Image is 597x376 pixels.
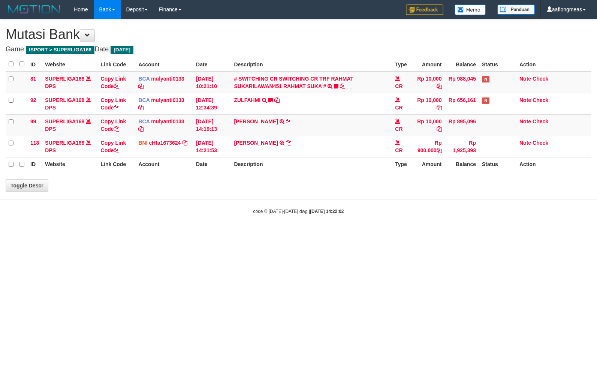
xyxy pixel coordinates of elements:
[30,97,36,103] span: 92
[98,157,136,172] th: Link Code
[231,57,392,72] th: Description
[533,76,548,82] a: Check
[30,76,36,82] span: 81
[411,136,445,157] td: Rp 900,000
[497,4,535,15] img: panduan.png
[533,140,548,146] a: Check
[193,157,231,172] th: Date
[42,136,97,157] td: DPS
[193,93,231,114] td: [DATE] 12:34:39
[253,209,344,214] small: code © [DATE]-[DATE] dwg |
[445,57,479,72] th: Balance
[26,46,94,54] span: ISPORT > SUPERLIGA168
[98,57,136,72] th: Link Code
[101,97,126,111] a: Copy Link Code
[193,114,231,136] td: [DATE] 14:19:13
[445,93,479,114] td: Rp 656,161
[231,157,392,172] th: Description
[482,97,489,104] span: Has Note
[101,76,126,89] a: Copy Link Code
[445,136,479,157] td: Rp 1,925,393
[27,157,42,172] th: ID
[445,72,479,93] td: Rp 988,045
[42,93,97,114] td: DPS
[395,83,402,89] span: CR
[138,140,147,146] span: BNI
[151,118,184,124] a: mulyanti0133
[151,76,184,82] a: mulyanti0133
[45,76,84,82] a: SUPERLIGA168
[234,97,260,103] a: ZULFAHMI
[392,57,411,72] th: Type
[310,209,344,214] strong: [DATE] 14:22:02
[406,4,443,15] img: Feedback.jpg
[395,105,402,111] span: CR
[138,118,150,124] span: BCA
[234,140,278,146] a: [PERSON_NAME]
[138,76,150,82] span: BCA
[533,97,548,103] a: Check
[135,57,193,72] th: Account
[111,46,133,54] span: [DATE]
[519,76,531,82] a: Note
[234,118,278,124] a: [PERSON_NAME]
[101,118,126,132] a: Copy Link Code
[42,114,97,136] td: DPS
[45,97,84,103] a: SUPERLIGA168
[445,157,479,172] th: Balance
[45,118,84,124] a: SUPERLIGA168
[482,76,489,82] span: Has Note
[234,76,353,89] a: # SWITCHING CR SWITCHING CR TRF RAHMAT SUKARILAWAN451 RAHMAT SUKA #
[411,72,445,93] td: Rp 10,000
[533,118,548,124] a: Check
[445,114,479,136] td: Rp 895,096
[479,157,516,172] th: Status
[516,57,591,72] th: Action
[101,140,126,153] a: Copy Link Code
[45,140,84,146] a: SUPERLIGA168
[42,57,97,72] th: Website
[519,140,531,146] a: Note
[411,157,445,172] th: Amount
[30,140,39,146] span: 118
[42,157,97,172] th: Website
[27,57,42,72] th: ID
[30,118,36,124] span: 99
[519,118,531,124] a: Note
[6,46,591,53] h4: Game: Date:
[395,126,402,132] span: CR
[6,4,63,15] img: MOTION_logo.png
[42,72,97,93] td: DPS
[455,4,486,15] img: Button%20Memo.svg
[193,57,231,72] th: Date
[411,114,445,136] td: Rp 10,000
[411,93,445,114] td: Rp 10,000
[395,147,402,153] span: CR
[519,97,531,103] a: Note
[193,136,231,157] td: [DATE] 14:21:53
[193,72,231,93] td: [DATE] 10:21:10
[135,157,193,172] th: Account
[516,157,591,172] th: Action
[6,27,591,42] h1: Mutasi Bank
[149,140,181,146] a: cHta1673624
[411,57,445,72] th: Amount
[151,97,184,103] a: mulyanti0133
[138,97,150,103] span: BCA
[479,57,516,72] th: Status
[392,157,411,172] th: Type
[6,179,48,192] a: Toggle Descr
